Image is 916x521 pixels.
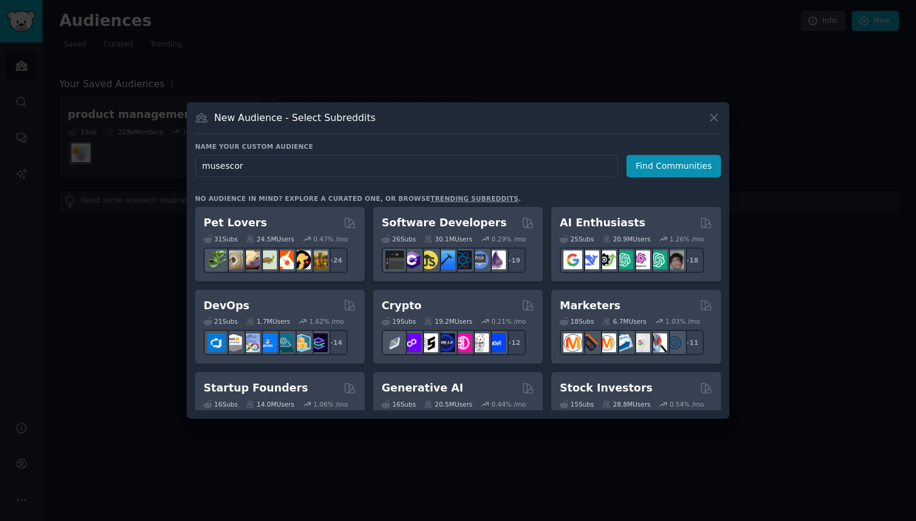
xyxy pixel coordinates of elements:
[241,251,260,269] img: leopardgeckos
[563,251,582,269] img: GoogleGeminiAI
[385,251,404,269] img: software
[419,333,438,352] img: ethstaker
[424,235,472,243] div: 30.1M Users
[648,333,667,352] img: MarketingResearch
[487,333,506,352] img: defi_
[614,251,633,269] img: chatgpt_promptDesign
[424,400,472,408] div: 20.5M Users
[310,317,344,326] div: 1.62 % /mo
[246,235,294,243] div: 24.5M Users
[382,317,416,326] div: 19 Sub s
[258,251,277,269] img: turtle
[487,251,506,269] img: elixir
[491,235,526,243] div: 0.29 % /mo
[430,195,518,202] a: trending subreddits
[275,251,294,269] img: cockatiel
[597,333,616,352] img: AskMarketing
[382,235,416,243] div: 26 Sub s
[679,330,704,355] div: + 11
[597,251,616,269] img: AItoolsCatalog
[419,251,438,269] img: learnjavascript
[602,317,646,326] div: 6.7M Users
[560,298,620,313] h2: Marketers
[560,400,594,408] div: 15 Sub s
[669,400,704,408] div: 0.54 % /mo
[560,235,594,243] div: 25 Sub s
[491,317,526,326] div: 0.21 % /mo
[602,235,650,243] div: 20.9M Users
[204,215,267,231] h2: Pet Lovers
[322,247,348,273] div: + 24
[453,251,472,269] img: reactnative
[258,333,277,352] img: DevOpsLinks
[424,317,472,326] div: 19.2M Users
[204,298,250,313] h2: DevOps
[626,155,721,177] button: Find Communities
[195,155,618,177] input: Pick a short name, like "Digital Marketers" or "Movie-Goers"
[491,400,526,408] div: 0.44 % /mo
[402,333,421,352] img: 0xPolygon
[195,194,521,203] div: No audience in mind? Explore a curated one, or browse .
[580,251,599,269] img: DeepSeek
[665,251,684,269] img: ArtificalIntelligence
[382,381,463,396] h2: Generative AI
[204,400,237,408] div: 16 Sub s
[453,333,472,352] img: defiblockchain
[246,400,294,408] div: 14.0M Users
[648,251,667,269] img: chatgpt_prompts_
[207,251,226,269] img: herpetology
[292,333,311,352] img: aws_cdk
[500,330,526,355] div: + 12
[560,215,645,231] h2: AI Enthusiasts
[436,251,455,269] img: iOSProgramming
[385,333,404,352] img: ethfinance
[679,247,704,273] div: + 18
[665,333,684,352] img: OnlineMarketing
[631,251,650,269] img: OpenAIDev
[560,381,652,396] h2: Stock Investors
[246,317,290,326] div: 1.7M Users
[224,333,243,352] img: AWS_Certified_Experts
[204,381,308,396] h2: Startup Founders
[500,247,526,273] div: + 19
[614,333,633,352] img: Emailmarketing
[382,298,422,313] h2: Crypto
[563,333,582,352] img: content_marketing
[313,235,348,243] div: 0.47 % /mo
[224,251,243,269] img: ballpython
[560,317,594,326] div: 18 Sub s
[436,333,455,352] img: web3
[602,400,650,408] div: 28.8M Users
[309,251,328,269] img: dogbreed
[669,235,704,243] div: 1.26 % /mo
[195,142,721,151] h3: Name your custom audience
[470,251,489,269] img: AskComputerScience
[241,333,260,352] img: Docker_DevOps
[204,235,237,243] div: 31 Sub s
[631,333,650,352] img: googleads
[275,333,294,352] img: platformengineering
[382,400,416,408] div: 16 Sub s
[666,317,700,326] div: 1.03 % /mo
[309,333,328,352] img: PlatformEngineers
[313,400,348,408] div: 1.06 % /mo
[470,333,489,352] img: CryptoNews
[207,333,226,352] img: azuredevops
[580,333,599,352] img: bigseo
[322,330,348,355] div: + 14
[292,251,311,269] img: PetAdvice
[382,215,506,231] h2: Software Developers
[214,111,376,124] h3: New Audience - Select Subreddits
[204,317,237,326] div: 21 Sub s
[402,251,421,269] img: csharp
